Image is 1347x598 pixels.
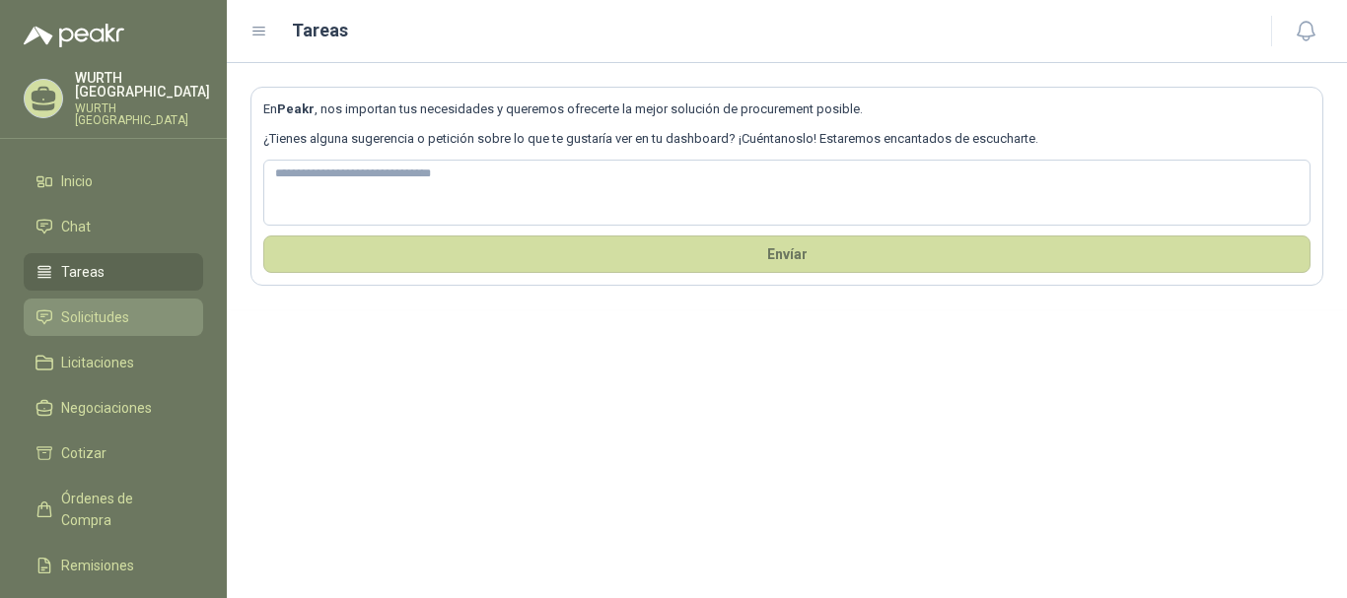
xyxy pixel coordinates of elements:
[61,488,184,531] span: Órdenes de Compra
[24,299,203,336] a: Solicitudes
[24,163,203,200] a: Inicio
[24,434,203,472] a: Cotizar
[61,442,106,464] span: Cotizar
[263,235,1311,273] button: Envíar
[61,170,93,192] span: Inicio
[75,71,210,99] p: WURTH [GEOGRAPHIC_DATA]
[24,208,203,245] a: Chat
[24,253,203,291] a: Tareas
[61,352,134,373] span: Licitaciones
[61,306,129,328] span: Solicitudes
[277,101,315,116] b: Peakr
[61,261,105,283] span: Tareas
[24,389,203,427] a: Negociaciones
[61,397,152,419] span: Negociaciones
[61,555,134,576] span: Remisiones
[61,216,91,237] span: Chat
[263,100,1311,119] p: En , nos importan tus necesidades y queremos ofrecerte la mejor solución de procurement posible.
[75,102,210,126] p: WURTH [GEOGRAPHIC_DATA]
[24,480,203,539] a: Órdenes de Compra
[263,129,1311,149] p: ¿Tienes alguna sugerencia o petición sobre lo que te gustaría ver en tu dashboard? ¡Cuéntanoslo! ...
[24,24,124,47] img: Logo peakr
[24,547,203,584] a: Remisiones
[24,344,203,381] a: Licitaciones
[292,17,348,44] h1: Tareas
